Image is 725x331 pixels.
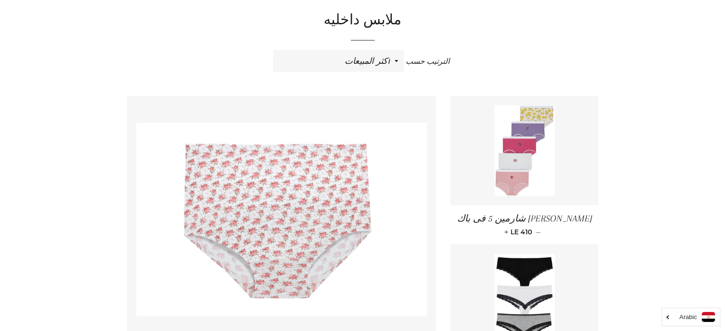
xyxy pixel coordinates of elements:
[127,10,599,30] h1: ملابس داخليه
[406,57,449,66] span: الترتيب حسب
[450,205,598,244] a: [PERSON_NAME] شارمين 5 فى باك — LE 410
[667,312,715,322] a: Arabic
[679,314,697,320] i: Arabic
[506,228,532,236] span: LE 410
[457,213,592,224] span: [PERSON_NAME] شارمين 5 فى باك
[536,228,541,236] span: —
